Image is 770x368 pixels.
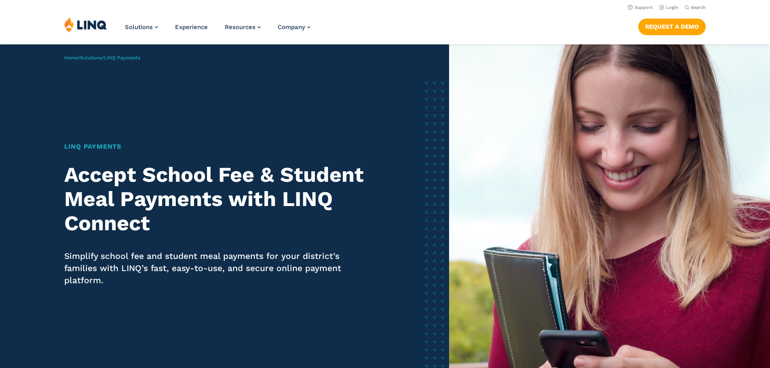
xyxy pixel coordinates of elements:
p: Simplify school fee and student meal payments for your district’s families with LINQ’s fast, easy... [64,250,368,286]
button: Open Search Bar [685,4,706,11]
a: Solutions [80,55,102,61]
h2: Accept School Fee & Student Meal Payments with LINQ Connect [64,163,368,235]
a: Solutions [125,23,158,31]
span: LINQ Payments [104,55,140,61]
a: Login [659,5,678,10]
h1: LINQ Payments [64,142,368,151]
span: Solutions [125,23,153,31]
img: LINQ | K‑12 Software [64,17,107,32]
a: Home [64,55,78,61]
nav: Button Navigation [638,17,706,35]
span: Company [278,23,305,31]
a: Experience [175,23,208,31]
a: Support [628,5,653,10]
span: / / [64,55,140,61]
span: Resources [225,23,255,31]
a: Company [278,23,310,31]
a: Resources [225,23,261,31]
span: Search [691,5,706,10]
nav: Primary Navigation [125,17,310,44]
a: Request a Demo [638,19,706,35]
